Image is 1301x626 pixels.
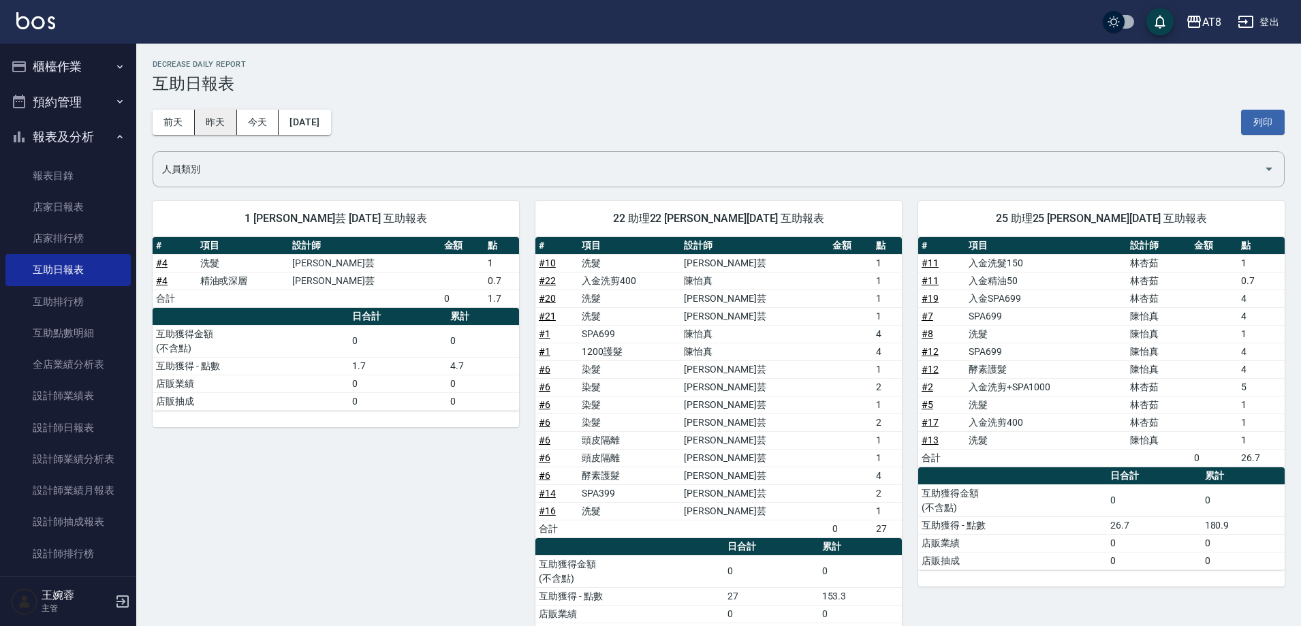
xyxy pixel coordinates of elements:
[11,588,38,615] img: Person
[539,435,550,445] a: #6
[680,396,829,413] td: [PERSON_NAME]芸
[5,349,131,380] a: 全店業績分析表
[922,417,939,428] a: #17
[447,357,519,375] td: 4.7
[965,413,1127,431] td: 入金洗剪400
[349,325,447,357] td: 0
[1127,289,1191,307] td: 林杏茹
[1107,467,1202,485] th: 日合計
[680,237,829,255] th: 設計師
[447,392,519,410] td: 0
[539,470,550,481] a: #6
[484,272,519,289] td: 0.7
[873,396,902,413] td: 1
[535,555,724,587] td: 互助獲得金額 (不含點)
[918,484,1107,516] td: 互助獲得金額 (不含點)
[1202,467,1285,485] th: 累計
[829,520,872,537] td: 0
[1258,158,1280,180] button: Open
[539,328,550,339] a: #1
[153,325,349,357] td: 互助獲得金額 (不含點)
[680,289,829,307] td: [PERSON_NAME]芸
[578,431,680,449] td: 頭皮隔離
[153,237,519,308] table: a dense table
[578,237,680,255] th: 項目
[289,272,440,289] td: [PERSON_NAME]芸
[918,467,1285,570] table: a dense table
[819,587,902,605] td: 153.3
[539,417,550,428] a: #6
[578,413,680,431] td: 染髮
[1238,343,1285,360] td: 4
[5,49,131,84] button: 櫃檯作業
[873,520,902,537] td: 27
[1127,360,1191,378] td: 陳怡真
[578,343,680,360] td: 1200護髮
[349,357,447,375] td: 1.7
[1238,378,1285,396] td: 5
[1202,534,1285,552] td: 0
[873,484,902,502] td: 2
[539,488,556,499] a: #14
[484,237,519,255] th: 點
[680,431,829,449] td: [PERSON_NAME]芸
[1238,272,1285,289] td: 0.7
[1202,516,1285,534] td: 180.9
[724,587,819,605] td: 27
[153,237,197,255] th: #
[922,328,933,339] a: #8
[1238,289,1285,307] td: 4
[153,110,195,135] button: 前天
[965,254,1127,272] td: 入金洗髮150
[5,538,131,569] a: 設計師排行榜
[349,308,447,326] th: 日合計
[5,380,131,411] a: 設計師業績表
[5,191,131,223] a: 店家日報表
[680,325,829,343] td: 陳怡真
[1238,254,1285,272] td: 1
[680,360,829,378] td: [PERSON_NAME]芸
[195,110,237,135] button: 昨天
[680,254,829,272] td: [PERSON_NAME]芸
[680,502,829,520] td: [PERSON_NAME]芸
[197,254,289,272] td: 洗髮
[1238,413,1285,431] td: 1
[680,484,829,502] td: [PERSON_NAME]芸
[680,343,829,360] td: 陳怡真
[922,293,939,304] a: #19
[680,272,829,289] td: 陳怡真
[5,317,131,349] a: 互助點數明細
[724,555,819,587] td: 0
[535,520,578,537] td: 合計
[1127,343,1191,360] td: 陳怡真
[153,60,1285,69] h2: Decrease Daily Report
[5,84,131,120] button: 預約管理
[5,475,131,506] a: 設計師業績月報表
[1238,325,1285,343] td: 1
[5,119,131,155] button: 報表及分析
[197,237,289,255] th: 項目
[1127,272,1191,289] td: 林杏茹
[918,449,965,467] td: 合計
[918,237,965,255] th: #
[922,435,939,445] a: #13
[965,396,1127,413] td: 洗髮
[935,212,1268,225] span: 25 助理25 [PERSON_NAME][DATE] 互助報表
[829,237,872,255] th: 金額
[680,378,829,396] td: [PERSON_NAME]芸
[918,516,1107,534] td: 互助獲得 - 點數
[197,272,289,289] td: 精油或深層
[578,360,680,378] td: 染髮
[552,212,885,225] span: 22 助理22 [PERSON_NAME][DATE] 互助報表
[539,275,556,286] a: #22
[922,257,939,268] a: #11
[965,237,1127,255] th: 項目
[1180,8,1227,36] button: AT8
[819,605,902,623] td: 0
[578,396,680,413] td: 染髮
[1127,413,1191,431] td: 林杏茹
[578,254,680,272] td: 洗髮
[447,375,519,392] td: 0
[965,325,1127,343] td: 洗髮
[922,346,939,357] a: #12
